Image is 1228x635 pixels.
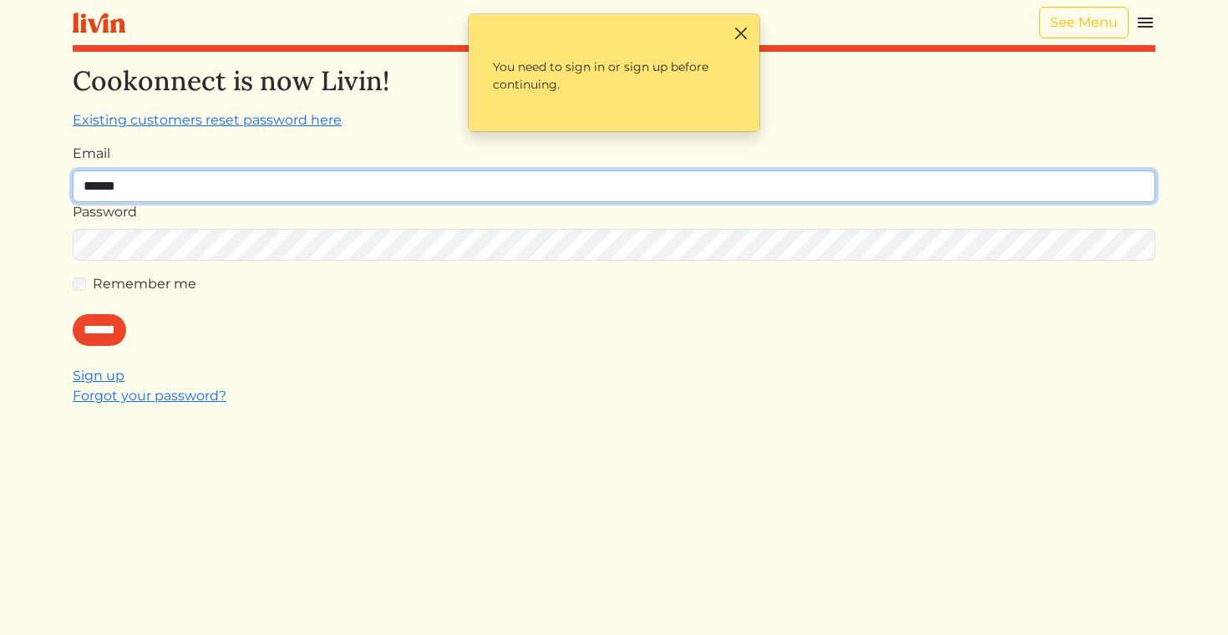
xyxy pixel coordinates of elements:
label: Remember me [93,274,196,294]
button: Close [732,24,749,42]
a: Forgot your password? [73,388,226,404]
a: Existing customers reset password here [73,112,342,128]
h2: Cookonnect is now Livin! [73,65,1155,97]
img: livin-logo-a0d97d1a881af30f6274990eb6222085a2533c92bbd1e4f22c21b4f0d0e3210c.svg [73,13,125,33]
label: Password [73,202,137,222]
a: See Menu [1039,7,1129,38]
img: menu_hamburger-cb6d353cf0ecd9f46ceae1c99ecbeb4a00e71ca567a856bd81f57e9d8c17bb26.svg [1135,13,1155,33]
a: Sign up [73,368,124,384]
label: Email [73,144,110,164]
p: You need to sign in or sign up before continuing. [479,44,749,108]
